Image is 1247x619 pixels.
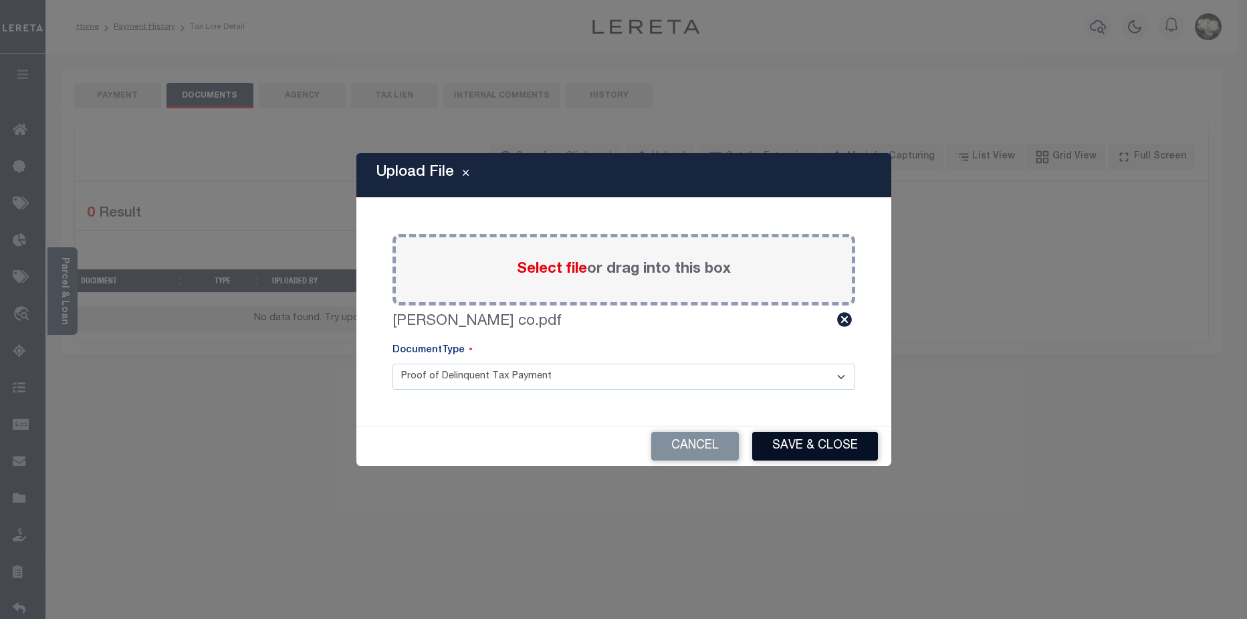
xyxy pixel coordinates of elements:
[752,432,878,461] button: Save & Close
[454,167,477,183] button: Close
[651,432,739,461] button: Cancel
[517,259,731,281] label: or drag into this box
[392,311,562,333] label: [PERSON_NAME] co.pdf
[517,262,587,277] span: Select file
[392,344,473,358] label: DocumentType
[376,164,454,181] h5: Upload File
